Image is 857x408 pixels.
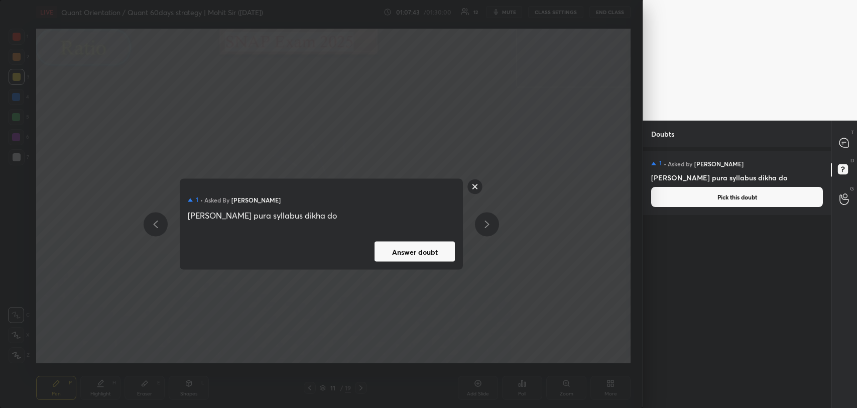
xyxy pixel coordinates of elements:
[851,129,854,136] p: T
[850,157,854,164] p: D
[196,195,198,203] h5: 1
[375,242,455,262] button: Answer doubt
[188,210,455,222] div: [PERSON_NAME] pura syllabus dikha do
[651,187,823,207] button: Pick this doubt
[664,159,692,168] h5: • Asked by
[659,159,662,167] h5: 1
[850,185,854,192] p: G
[643,121,682,147] p: Doubts
[651,172,823,183] h4: [PERSON_NAME] pura syllabus dikha do
[643,147,831,408] div: grid
[231,195,281,206] h5: [PERSON_NAME]
[200,195,229,206] h5: • Asked by
[694,159,744,168] h5: [PERSON_NAME]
